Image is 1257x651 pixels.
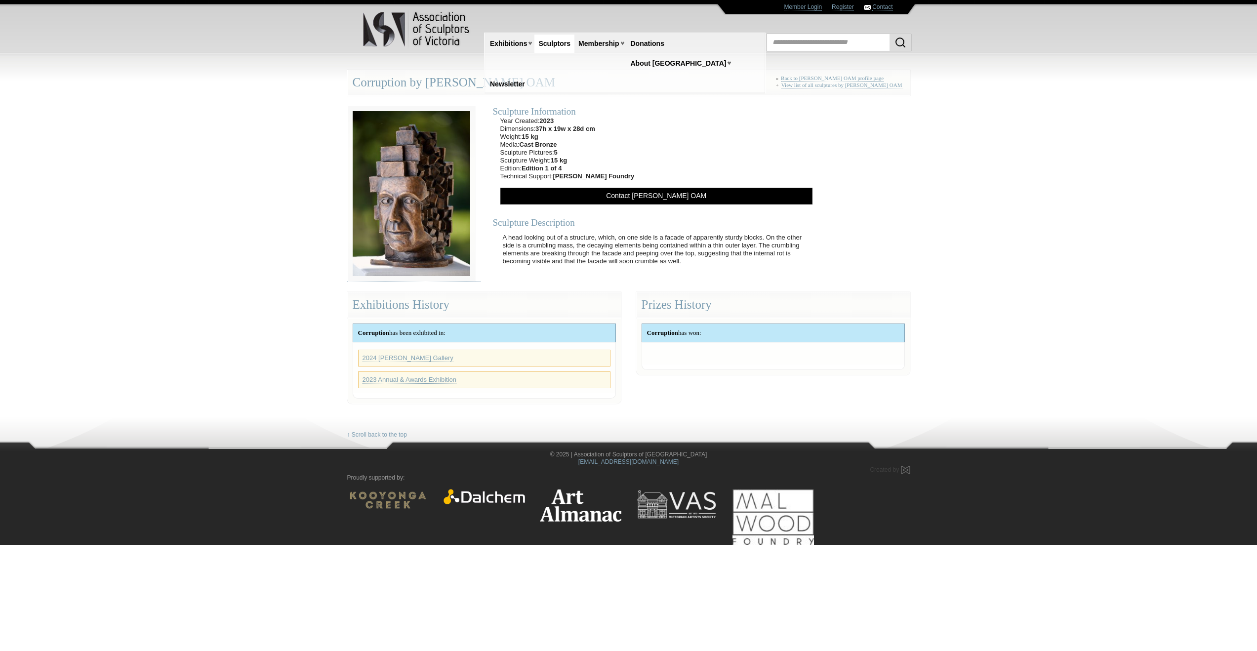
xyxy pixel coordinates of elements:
strong: 15 kg [551,157,567,164]
a: [EMAIL_ADDRESS][DOMAIN_NAME] [578,458,679,465]
strong: 5 [554,149,558,156]
img: Search [894,37,906,48]
div: © 2025 | Association of Sculptors of [GEOGRAPHIC_DATA] [340,451,918,466]
img: Kooyonga Wines [347,489,429,511]
li: Dimensions: [500,125,635,133]
a: Register [832,3,854,11]
img: Art Almanac [540,489,621,522]
li: Sculpture Weight: [500,157,635,164]
a: Donations [627,35,668,53]
div: Prizes History [636,292,910,318]
strong: [PERSON_NAME] Foundry [553,172,634,180]
div: « + [776,75,905,92]
strong: 2023 [539,117,554,124]
p: A head looking out of a structure, which, on one side is a facade of apparently sturdy blocks. On... [498,229,820,270]
img: Created by Marby [901,466,910,474]
div: Exhibitions History [347,292,621,318]
strong: Cast Bronze [520,141,557,148]
strong: Corruption [647,329,679,336]
a: Back to [PERSON_NAME] OAM profile page [781,75,884,81]
li: Weight: [500,133,635,141]
img: Contact ASV [864,5,871,10]
a: ↑ Scroll back to the top [347,431,407,439]
a: Exhibitions [486,35,531,53]
a: Member Login [784,3,822,11]
a: Contact [872,3,892,11]
img: Mal Wood Foundry [732,489,814,545]
strong: Edition 1 of 4 [522,164,562,172]
a: 2023 Annual & Awards Exhibition [363,376,457,384]
li: Technical Support: [500,172,635,180]
a: Newsletter [486,75,529,93]
li: Year Created: [500,117,635,125]
img: 38-04__medium.jpg [347,106,476,282]
div: Sculpture Description [493,217,820,228]
div: Sculpture Information [493,106,820,117]
a: About [GEOGRAPHIC_DATA] [627,54,730,73]
a: Contact [PERSON_NAME] OAM [500,188,812,204]
div: has won: [642,324,904,342]
a: Sculptors [534,35,574,53]
a: Created by [870,466,910,473]
li: Sculpture Pictures: [500,149,635,157]
li: Media: [500,141,635,149]
p: Proudly supported by: [347,474,910,482]
li: Edition: [500,164,635,172]
a: 2024 [PERSON_NAME] Gallery [363,354,453,362]
div: Corruption by [PERSON_NAME] OAM [347,70,910,96]
a: View list of all sculptures by [PERSON_NAME] OAM [781,82,902,88]
span: Created by [870,466,899,473]
div: has been exhibited in: [353,324,615,342]
img: Victorian Artists Society [636,489,718,520]
img: Dalchem Products [444,489,525,504]
strong: 15 kg [522,133,538,140]
strong: Corruption [358,329,390,336]
strong: 37h x 19w x 28d cm [535,125,595,132]
a: Membership [574,35,623,53]
img: logo.png [363,10,471,49]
